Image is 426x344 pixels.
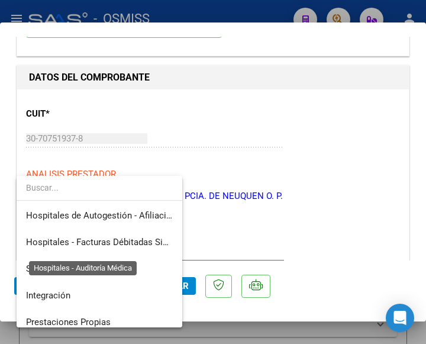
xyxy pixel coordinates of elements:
[26,263,43,274] span: SUR
[26,237,209,247] span: Hospitales - Facturas Débitadas Sistema viejo
[17,175,182,200] input: dropdown search
[386,304,414,332] div: Open Intercom Messenger
[26,290,70,301] span: Integración
[26,210,186,221] span: Hospitales de Autogestión - Afiliaciones
[26,317,111,327] span: Prestaciones Propias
